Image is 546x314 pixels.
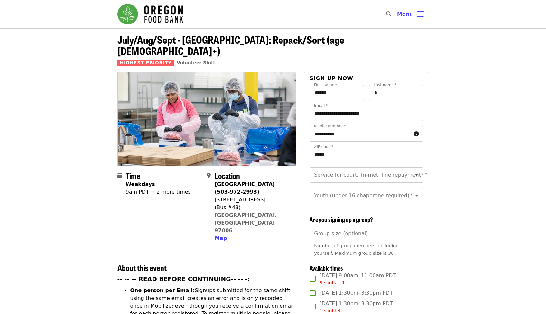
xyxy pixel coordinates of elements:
span: Highest Priority [117,60,174,66]
strong: [GEOGRAPHIC_DATA] (503-972-2993) [215,181,275,195]
input: Mobile number [310,126,411,142]
label: Mobile number [314,124,346,128]
span: [DATE] 1:30pm–3:30pm PDT [319,289,393,297]
input: Search [395,6,400,22]
span: Are you signing up a group? [310,215,373,224]
span: [DATE] 9:00am–11:00am PDT [319,272,396,286]
span: Sign up now [310,75,353,81]
input: First name [310,85,364,100]
button: Toggle account menu [392,6,429,22]
label: Last name [374,83,396,87]
i: calendar icon [117,172,122,179]
button: Open [412,171,421,180]
span: About this event [117,262,167,273]
span: Menu [397,11,413,17]
span: Time [126,170,140,181]
img: Oregon Food Bank - Home [117,4,183,24]
span: Number of group members, including yourself. Maximum group size is 30 [314,243,399,256]
i: search icon [386,11,391,17]
i: circle-info icon [414,131,419,137]
span: 3 spots left [319,280,345,285]
div: [STREET_ADDRESS] [215,196,291,204]
img: July/Aug/Sept - Beaverton: Repack/Sort (age 10+) organized by Oregon Food Bank [118,72,296,165]
i: bars icon [417,9,424,19]
label: ZIP code [314,145,333,149]
strong: One person per Email: [130,287,195,293]
input: ZIP code [310,147,423,162]
button: Map [215,235,227,242]
div: (Bus #48) [215,204,291,211]
input: [object Object] [310,226,423,241]
label: Email [314,104,328,107]
a: [GEOGRAPHIC_DATA], [GEOGRAPHIC_DATA] 97006 [215,212,277,234]
span: July/Aug/Sept - [GEOGRAPHIC_DATA]: Repack/Sort (age [DEMOGRAPHIC_DATA]+) [117,32,344,58]
input: Last name [369,85,423,100]
i: map-marker-alt icon [207,172,211,179]
span: Map [215,235,227,241]
div: 9am PDT + 2 more times [126,188,191,196]
button: Open [412,191,421,200]
span: Available times [310,264,343,272]
input: Email [310,106,423,121]
label: First name [314,83,337,87]
span: Location [215,170,240,181]
strong: Weekdays [126,181,155,187]
span: 1 spot left [319,308,342,313]
a: Volunteer Shift [177,60,215,65]
strong: -- -- -- READ BEFORE CONTINUING-- -- -: [117,276,250,282]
